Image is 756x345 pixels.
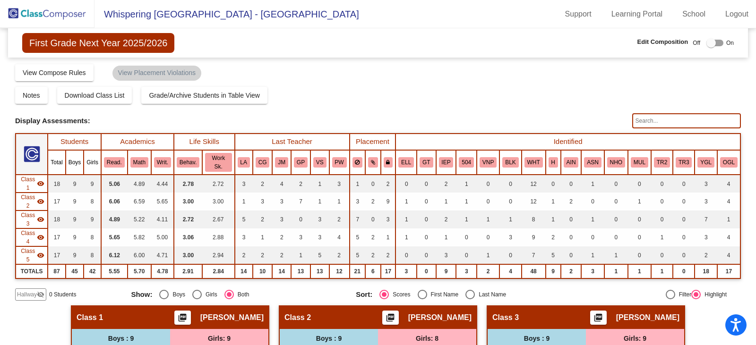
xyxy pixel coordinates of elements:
[381,246,396,264] td: 2
[151,228,174,246] td: 5.00
[65,92,125,99] span: Download Class List
[695,264,717,278] td: 18
[291,246,310,264] td: 1
[101,264,128,278] td: 5.55
[253,210,273,228] td: 2
[101,210,128,228] td: 4.89
[546,210,561,228] td: 1
[717,193,740,210] td: 4
[604,264,628,278] td: 1
[693,39,700,47] span: Off
[395,264,417,278] td: 3
[456,175,477,193] td: 1
[350,193,366,210] td: 3
[174,264,202,278] td: 2.91
[651,150,673,175] th: Tier 2
[294,157,308,168] button: GP
[477,246,499,264] td: 1
[202,246,235,264] td: 2.94
[128,193,151,210] td: 6.59
[604,193,628,210] td: 0
[101,175,128,193] td: 5.06
[19,211,37,228] span: Class 3
[48,134,101,150] th: Students
[101,193,128,210] td: 6.06
[522,246,546,264] td: 7
[628,193,651,210] td: 1
[291,228,310,246] td: 3
[564,157,579,168] button: AIN
[673,264,695,278] td: 0
[522,175,546,193] td: 12
[676,157,692,168] button: TR3
[436,193,456,210] td: 1
[673,246,695,264] td: 0
[499,246,521,264] td: 0
[477,175,499,193] td: 0
[502,157,518,168] button: BLK
[477,228,499,246] td: 0
[23,69,86,76] span: View Compose Rules
[417,228,436,246] td: 0
[581,264,604,278] td: 3
[151,210,174,228] td: 4.11
[717,150,740,175] th: Older K
[253,264,273,278] td: 10
[436,228,456,246] td: 1
[456,246,477,264] td: 0
[104,157,125,168] button: Read.
[253,228,273,246] td: 1
[604,228,628,246] td: 0
[381,175,396,193] td: 2
[202,264,235,278] td: 2.84
[522,264,546,278] td: 48
[395,193,417,210] td: 1
[205,153,232,172] button: Work Sk.
[84,264,101,278] td: 42
[272,246,291,264] td: 2
[561,228,582,246] td: 0
[477,264,499,278] td: 2
[395,210,417,228] td: 1
[37,180,44,187] mat-icon: visibility
[238,157,250,168] button: LA
[628,210,651,228] td: 0
[84,210,101,228] td: 9
[235,246,253,264] td: 2
[695,193,717,210] td: 3
[310,228,329,246] td: 3
[202,175,235,193] td: 2.72
[604,175,628,193] td: 0
[717,228,740,246] td: 4
[632,113,741,128] input: Search...
[329,150,350,175] th: Perri Wooten
[329,193,350,210] td: 1
[717,210,740,228] td: 1
[16,210,48,228] td: Jennifer Medina - No Class Name
[37,234,44,241] mat-icon: visibility
[66,228,84,246] td: 9
[291,193,310,210] td: 7
[524,157,543,168] button: WHT
[499,193,521,210] td: 0
[128,175,151,193] td: 4.89
[23,92,40,99] span: Notes
[329,246,350,264] td: 2
[477,210,499,228] td: 1
[561,264,582,278] td: 2
[253,150,273,175] th: Cori Goldstein
[174,228,202,246] td: 3.06
[37,216,44,223] mat-icon: visibility
[673,193,695,210] td: 0
[329,228,350,246] td: 4
[310,246,329,264] td: 5
[673,228,695,246] td: 0
[66,246,84,264] td: 9
[695,175,717,193] td: 3
[235,175,253,193] td: 3
[398,157,414,168] button: ELL
[651,210,673,228] td: 0
[310,210,329,228] td: 3
[350,210,366,228] td: 7
[417,210,436,228] td: 0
